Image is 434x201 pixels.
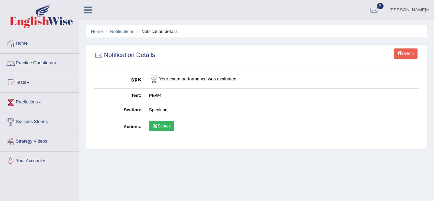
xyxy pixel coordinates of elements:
[145,89,419,103] td: PEW4
[136,28,178,35] li: Notification details
[0,152,79,169] a: Your Account
[0,112,79,130] a: Success Stories
[0,93,79,110] a: Predictions
[94,89,145,103] th: Test
[145,103,419,117] td: Speaking
[110,29,134,34] a: Notifications
[0,34,79,51] a: Home
[394,48,418,59] a: Delete
[0,54,79,71] a: Practice Questions
[91,29,103,34] a: Home
[0,132,79,149] a: Strategy Videos
[94,50,155,60] h2: Notification Details
[94,103,145,117] th: Section
[145,70,419,89] td: Your exam performance was evaluated
[149,121,174,131] a: Scores
[94,70,145,89] th: Type
[377,3,384,9] span: 5
[0,73,79,90] a: Tests
[94,117,145,137] th: Actions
